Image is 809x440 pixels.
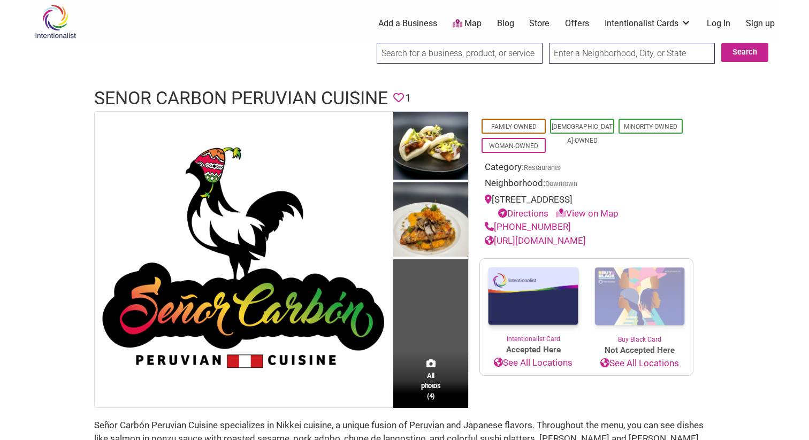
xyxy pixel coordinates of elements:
[586,259,693,344] a: Buy Black Card
[556,208,619,219] a: View on Map
[586,259,693,335] img: Buy Black Card
[485,160,688,177] div: Category:
[421,370,440,401] span: All photos (4)
[485,221,571,232] a: [PHONE_NUMBER]
[405,90,411,106] span: 1
[393,182,468,260] img: Señor Carbón
[586,357,693,370] a: See All Locations
[377,43,543,64] input: Search for a business, product, or service
[480,356,586,370] a: See All Locations
[480,344,586,356] span: Accepted Here
[480,259,586,344] a: Intentionalist Card
[498,208,548,219] a: Directions
[549,43,715,64] input: Enter a Neighborhood, City, or State
[393,112,468,182] img: Señor Carbón
[489,142,538,150] a: Woman-Owned
[30,4,81,39] img: Intentionalist
[94,86,388,111] h1: Senor Carbon Peruvian Cuisine
[485,193,688,220] div: [STREET_ADDRESS]
[491,123,537,130] a: Family-Owned
[552,123,613,144] a: [DEMOGRAPHIC_DATA]-Owned
[529,18,549,29] a: Store
[565,18,589,29] a: Offers
[746,18,775,29] a: Sign up
[453,18,482,30] a: Map
[586,344,693,357] span: Not Accepted Here
[707,18,730,29] a: Log In
[497,18,514,29] a: Blog
[485,235,586,246] a: [URL][DOMAIN_NAME]
[378,18,437,29] a: Add a Business
[485,176,688,193] div: Neighborhood:
[480,259,586,334] img: Intentionalist Card
[545,181,577,188] span: Downtown
[721,43,768,62] button: Search
[95,112,391,407] img: Señor Carbón
[624,123,677,130] a: Minority-Owned
[605,18,691,29] a: Intentionalist Cards
[524,164,561,172] a: Restaurants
